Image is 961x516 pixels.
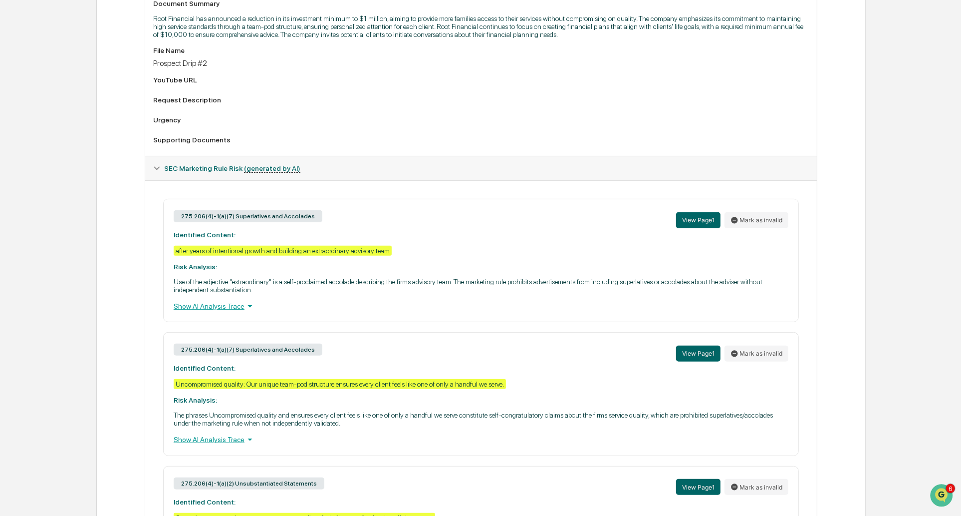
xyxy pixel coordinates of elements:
[10,126,26,142] img: Jack Rasmussen
[145,156,817,180] div: SEC Marketing Rule Risk (generated by AI)
[244,164,300,173] u: (generated by AI)
[31,136,81,144] span: [PERSON_NAME]
[174,434,788,445] div: Show AI Analysis Trace
[174,498,236,506] strong: Identified Content:
[6,219,67,237] a: 🔎Data Lookup
[72,205,80,213] div: 🗄️
[724,212,788,228] button: Mark as invalid
[10,224,18,232] div: 🔎
[10,21,182,37] p: How can we help?
[174,396,217,404] strong: Risk Analysis:
[21,76,39,94] img: 8933085812038_c878075ebb4cc5468115_72.jpg
[174,210,322,222] div: 275.206(4)-1(a)(7) Superlatives and Accolades
[88,163,109,171] span: [DATE]
[174,231,236,239] strong: Identified Content:
[10,153,26,169] img: Alexandra Stickelman
[6,200,68,218] a: 🖐️Preclearance
[174,278,788,294] p: Use of the adjective "extraordinary" is a self-proclaimed accolade describing the firms advisory ...
[724,479,788,495] button: Mark as invalid
[10,111,67,119] div: Past conversations
[70,247,121,255] a: Powered byPylon
[153,136,809,144] div: Supporting Documents
[174,246,392,256] div: after years of intentional growth and building an extraordinary advisory team
[929,483,956,510] iframe: Open customer support
[153,46,809,54] div: File Name
[174,344,322,356] div: 275.206(4)-1(a)(7) Superlatives and Accolades
[82,204,124,214] span: Attestations
[20,223,63,233] span: Data Lookup
[676,212,721,228] button: View Page1
[10,76,28,94] img: 1746055101610-c473b297-6a78-478c-a979-82029cc54cd1
[68,200,128,218] a: 🗄️Attestations
[31,163,81,171] span: [PERSON_NAME]
[10,205,18,213] div: 🖐️
[676,346,721,362] button: View Page1
[45,76,164,86] div: Start new chat
[724,346,788,362] button: Mark as invalid
[174,478,324,490] div: 275.206(4)-1(a)(2) Unsubstantiated Statements
[153,76,809,84] div: YouTube URL
[153,116,809,124] div: Urgency
[676,479,721,495] button: View Page1
[155,109,182,121] button: See all
[20,204,64,214] span: Preclearance
[164,164,300,172] span: SEC Marketing Rule Risk
[174,301,788,312] div: Show AI Analysis Trace
[153,14,809,38] p: Root Financial has announced a reduction in its investment minimum to $1 million, aiming to provi...
[83,136,86,144] span: •
[174,263,217,271] strong: Risk Analysis:
[174,364,236,372] strong: Identified Content:
[83,163,86,171] span: •
[45,86,137,94] div: We're available if you need us!
[20,136,28,144] img: 1746055101610-c473b297-6a78-478c-a979-82029cc54cd1
[153,96,809,104] div: Request Description
[174,411,788,427] p: The phrases Uncompromised quality and ensures every client feels like one of only a handful we se...
[174,379,506,389] div: Uncompromised quality: Our unique team-pod structure ensures every client feels like one of only ...
[170,79,182,91] button: Start new chat
[99,248,121,255] span: Pylon
[88,136,113,144] span: 9:05 AM
[153,58,809,68] div: Prospect Drip #2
